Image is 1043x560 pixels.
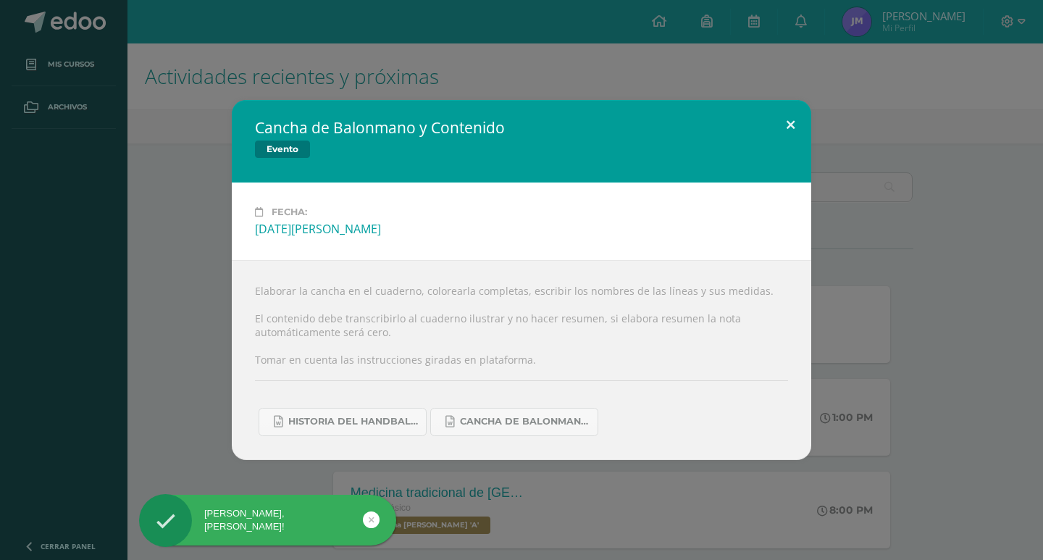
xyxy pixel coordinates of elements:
[139,507,396,533] div: [PERSON_NAME], [PERSON_NAME]!
[259,408,427,436] a: Historia del handball.docx
[272,206,307,217] span: Fecha:
[430,408,598,436] a: Cancha de Balonmano.docx
[288,416,419,427] span: Historia del handball.docx
[255,141,310,158] span: Evento
[255,117,505,138] h2: Cancha de Balonmano y Contenido
[255,221,788,237] div: [DATE][PERSON_NAME]
[460,416,590,427] span: Cancha de Balonmano.docx
[770,100,811,149] button: Close (Esc)
[232,260,811,459] div: Elaborar la cancha en el cuaderno, colorearla completas, escribir los nombres de las líneas y sus...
